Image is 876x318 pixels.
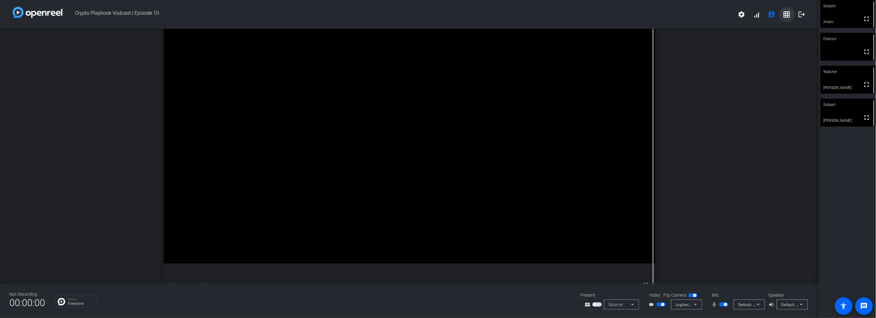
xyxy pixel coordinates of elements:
div: Subject [820,99,876,111]
mat-icon: fullscreen [863,15,871,23]
mat-icon: accessibility [840,302,847,310]
span: Logitech Webcam C925e [676,302,722,307]
span: Flip Camera [664,292,687,299]
mat-icon: message [860,302,868,310]
mat-icon: grid_on [783,11,791,18]
span: 00:00:00 [9,295,45,310]
mat-icon: mic_none [712,301,719,308]
div: Mic [706,292,769,299]
span: Source [609,302,623,307]
mat-icon: fullscreen [863,81,871,88]
span: Crypto Playbook Vodcast | Episode 10 [62,7,734,22]
mat-icon: fullscreen [863,48,871,55]
img: Chat Icon [58,298,65,305]
img: white-gradient.svg [13,7,62,18]
mat-icon: logout [798,11,806,18]
span: Video [650,292,661,299]
mat-icon: fullscreen [863,114,871,121]
mat-icon: account_box [768,11,776,18]
p: Everyone [68,302,93,305]
mat-icon: fullscreen [642,281,650,289]
mat-icon: screen_share_outline [585,301,592,308]
div: Director [820,33,876,45]
mat-icon: settings [738,11,746,18]
div: Not Recording [9,291,45,298]
div: Speaker [769,292,806,299]
div: Present [581,292,643,299]
mat-icon: volume_up [769,301,776,308]
button: signal_cellular_alt [749,7,764,22]
div: Watcher [820,66,876,78]
p: Group [68,298,93,301]
mat-icon: videocam_outline [649,301,656,308]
